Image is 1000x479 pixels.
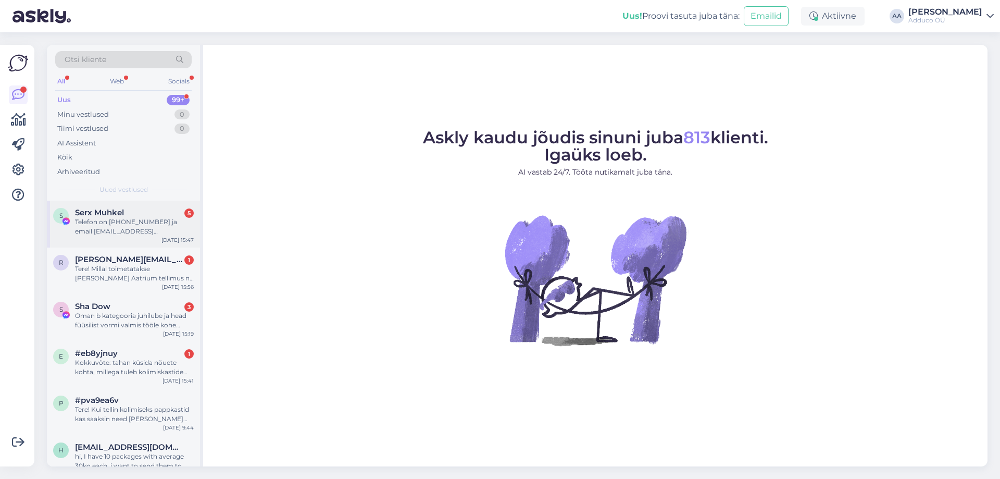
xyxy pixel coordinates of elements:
div: Socials [166,75,192,88]
span: Serx Muhkel [75,208,124,217]
span: p [59,399,64,407]
div: Tere! Millal toimetatakse [PERSON_NAME] Aatrium tellimus nr 1047596. [75,264,194,283]
span: Askly kaudu jõudis sinuni juba klienti. Igaüks loeb. [423,127,768,165]
div: [DATE] 15:41 [162,377,194,385]
p: AI vastab 24/7. Tööta nutikamalt juba täna. [423,167,768,178]
button: Emailid [744,6,789,26]
div: 1 [184,349,194,359]
div: Minu vestlused [57,109,109,120]
div: Kõik [57,152,72,163]
span: #pva9ea6v [75,396,119,405]
img: Askly Logo [8,53,28,73]
div: 1 [184,255,194,265]
b: Uus! [622,11,642,21]
img: No Chat active [502,186,689,374]
div: Kokkuvõte: tahan küsida nõuete kohta, millega tuleb kolimiskastide pakkimisel ja teipimisel arves... [75,358,194,377]
div: Tiimi vestlused [57,124,108,134]
div: 3 [184,302,194,312]
div: AI Assistent [57,138,96,149]
span: e [59,352,63,360]
div: hi, I have 10 packages with average 30kg each. i want to send them to [GEOGRAPHIC_DATA] from [GEO... [75,452,194,471]
div: [DATE] 15:47 [161,236,194,244]
div: [DATE] 15:56 [162,283,194,291]
span: S [59,305,63,313]
span: r [59,259,64,266]
div: AA [890,9,904,23]
div: Oman b kategooria juhilube ja head füüsilist vormi valmis tööle kohe asuma [75,311,194,330]
span: remmel.gerda@gmail.com [75,255,183,264]
div: 0 [174,124,190,134]
div: Tere! Kui tellin kolimiseks pappkastid kas saaksin need [PERSON_NAME] kiiresti Kunderi tänavale k... [75,405,194,424]
div: Aktiivne [801,7,865,26]
div: Arhiveeritud [57,167,100,177]
div: Adduco OÜ [908,16,982,24]
div: Uus [57,95,71,105]
a: [PERSON_NAME]Adduco OÜ [908,8,994,24]
div: [PERSON_NAME] [908,8,982,16]
span: 813 [683,127,710,148]
div: 99+ [167,95,190,105]
div: [DATE] 9:44 [163,424,194,432]
span: S [59,212,63,219]
div: [DATE] 15:19 [163,330,194,338]
span: h [58,446,64,454]
div: Telefon on [PHONE_NUMBER] ja email [EMAIL_ADDRESS][DOMAIN_NAME] [75,217,194,236]
span: Otsi kliente [65,54,106,65]
span: Uued vestlused [99,185,148,194]
span: Sha Dow [75,302,110,311]
span: #eb8yjnuy [75,349,118,358]
div: 0 [174,109,190,120]
div: 5 [184,208,194,218]
div: All [55,75,67,88]
div: Proovi tasuta juba täna: [622,10,740,22]
div: Web [108,75,126,88]
span: hermannsamimi@gmail.com [75,443,183,452]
